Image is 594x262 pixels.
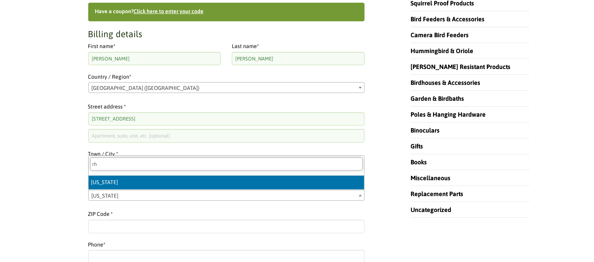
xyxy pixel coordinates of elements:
li: [US_STATE] [89,176,364,190]
a: Camera Bird Feeders [411,31,469,38]
label: Street address [88,102,365,112]
span: Illinois [89,190,364,201]
a: [PERSON_NAME] Resistant Products [411,63,510,70]
a: Poles & Hanging Hardware [411,111,486,118]
a: Miscellaneous [411,174,450,181]
span: State [88,190,365,201]
a: Garden & Birdbaths [411,95,464,102]
a: Books [411,159,427,165]
label: First name [88,42,221,51]
h3: Billing details [88,29,365,40]
label: ZIP Code [88,210,365,219]
a: Hummingbird & Oriole [411,47,473,54]
span: Country / Region [88,82,365,93]
a: Replacement Parts [411,190,463,197]
a: Birdhouses & Accessories [411,79,480,86]
div: Have a coupon? [88,3,365,21]
a: Gifts [411,143,423,150]
input: Apartment, suite, unit, etc. (optional) [88,129,365,142]
span: United States (US) [89,83,364,93]
label: Country / Region [88,42,365,81]
label: Phone [88,240,365,250]
a: Uncategorized [411,206,451,213]
a: Binoculars [411,127,440,134]
a: Enter your coupon code [134,8,204,14]
label: Last name [232,42,365,51]
input: House number and street name [88,112,365,126]
label: Town / City [88,150,365,159]
a: Bird Feeders & Accessories [411,16,484,22]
